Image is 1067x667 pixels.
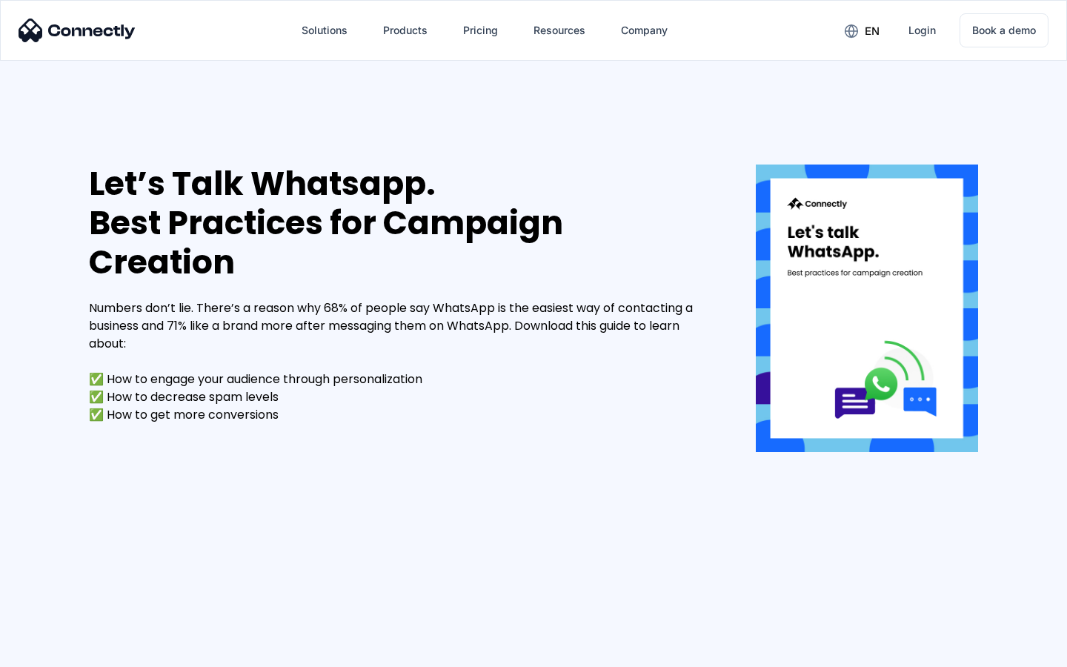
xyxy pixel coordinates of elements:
aside: Language selected: English [15,641,89,662]
a: Pricing [451,13,510,48]
a: Login [897,13,948,48]
div: en [865,21,880,42]
ul: Language list [30,641,89,662]
div: Resources [533,20,585,41]
div: Products [383,20,428,41]
div: Company [621,20,668,41]
div: Pricing [463,20,498,41]
a: Book a demo [960,13,1048,47]
div: Solutions [302,20,348,41]
div: Login [908,20,936,41]
div: Let’s Talk Whatsapp. Best Practices for Campaign Creation [89,165,711,282]
img: Connectly Logo [19,19,136,42]
div: Numbers don’t lie. There’s a reason why 68% of people say WhatsApp is the easiest way of contacti... [89,299,711,424]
